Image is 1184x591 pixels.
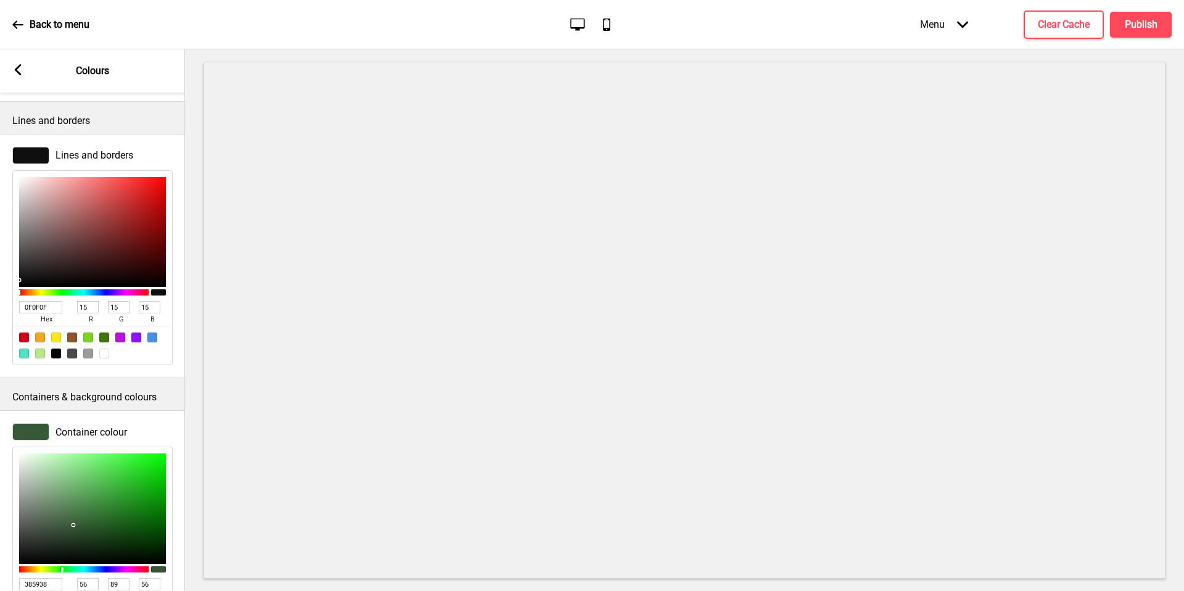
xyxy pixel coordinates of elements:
[55,149,133,161] span: Lines and borders
[67,349,77,358] div: #4A4A4A
[67,333,77,342] div: #8B572A
[51,333,61,342] div: #F8E71C
[99,349,109,358] div: #FFFFFF
[30,18,89,31] p: Back to menu
[12,8,89,41] a: Back to menu
[139,313,166,326] span: b
[1110,12,1172,38] button: Publish
[1125,18,1157,31] h4: Publish
[115,333,125,342] div: #BD10E0
[35,333,45,342] div: #F5A623
[77,313,104,326] span: r
[1038,18,1090,31] h4: Clear Cache
[19,333,29,342] div: #D0021B
[131,333,141,342] div: #9013FE
[1024,10,1104,39] button: Clear Cache
[35,349,45,358] div: #B8E986
[51,349,61,358] div: #000000
[19,349,29,358] div: #50E3C2
[12,423,173,440] div: Container colour
[147,333,157,342] div: #4A90E2
[12,391,173,404] p: Containers & background colours
[55,426,127,438] span: Container colour
[83,333,93,342] div: #7ED321
[19,313,73,326] span: hex
[99,333,109,342] div: #417505
[76,64,109,78] p: Colours
[108,313,135,326] span: g
[12,114,173,128] p: Lines and borders
[12,147,173,164] div: Lines and borders
[908,6,980,43] div: Menu
[83,349,93,358] div: #9B9B9B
